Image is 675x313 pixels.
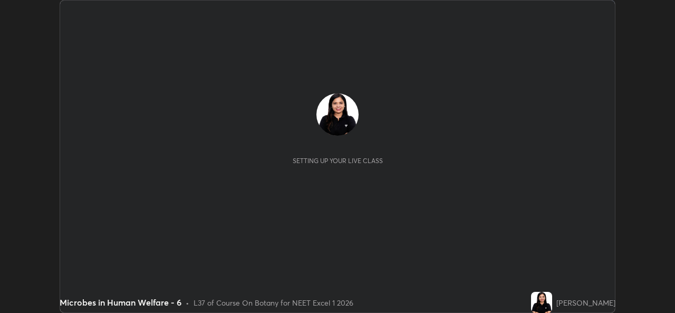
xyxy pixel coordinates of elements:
img: 1dc9cb3aa39e4b04a647b8f00043674d.jpg [531,292,552,313]
div: Microbes in Human Welfare - 6 [60,296,181,309]
div: [PERSON_NAME] [556,297,615,308]
div: L37 of Course On Botany for NEET Excel 1 2026 [194,297,353,308]
div: • [186,297,189,308]
div: Setting up your live class [293,157,383,165]
img: 1dc9cb3aa39e4b04a647b8f00043674d.jpg [316,93,359,136]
